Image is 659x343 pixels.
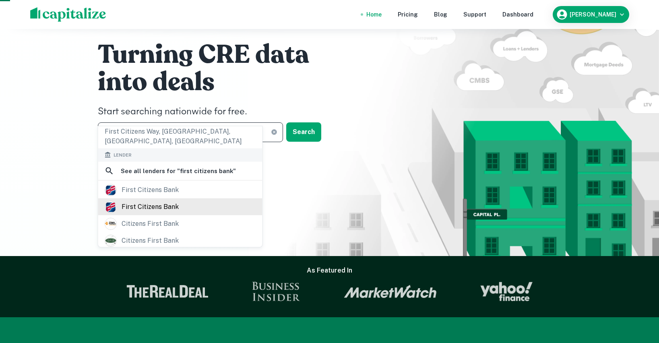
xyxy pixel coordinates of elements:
[122,234,179,246] div: citizens first bank
[398,10,418,19] a: Pricing
[286,122,321,142] button: Search
[553,6,629,23] button: [PERSON_NAME]
[122,217,179,229] div: citizens first bank
[480,282,533,301] img: Yahoo Finance
[98,105,339,119] h4: Start searching nationwide for free.
[98,215,262,232] a: citizens first bank
[105,235,116,246] img: picture
[105,201,116,212] img: picture
[252,282,300,301] img: Business Insider
[105,218,116,229] img: picture
[434,10,447,19] a: Blog
[122,200,179,213] div: first citizens bank
[114,152,132,159] span: Lender
[98,124,262,149] div: First Citizens Way, [GEOGRAPHIC_DATA], [GEOGRAPHIC_DATA], [GEOGRAPHIC_DATA]
[122,184,179,196] div: first citizens bank
[126,285,209,298] img: The Real Deal
[344,285,437,298] img: Market Watch
[98,198,262,215] a: first citizens bank
[98,39,339,71] h1: Turning CRE data
[502,10,533,19] a: Dashboard
[570,12,616,17] h6: [PERSON_NAME]
[307,266,352,275] h6: As Featured In
[105,184,116,195] img: locations.firstcitizens.com.png
[463,10,486,19] a: Support
[98,181,262,198] a: first citizens bank
[121,166,236,176] h6: See all lenders for " first citizens bank "
[366,10,382,19] a: Home
[30,7,106,22] img: capitalize-logo.png
[98,232,262,249] a: citizens first bank
[619,279,659,317] iframe: Chat Widget
[98,66,339,98] h1: into deals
